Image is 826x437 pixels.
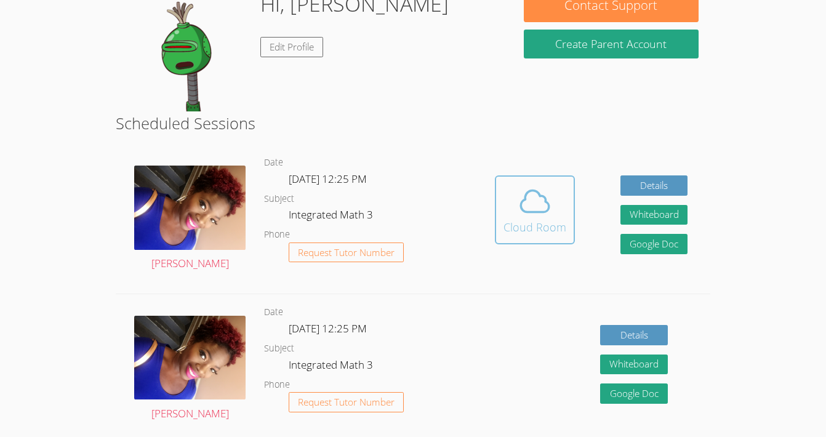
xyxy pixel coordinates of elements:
[264,191,294,207] dt: Subject
[264,341,294,356] dt: Subject
[264,155,283,170] dt: Date
[289,321,367,335] span: [DATE] 12:25 PM
[264,227,290,243] dt: Phone
[289,392,404,412] button: Request Tutor Number
[260,37,323,57] a: Edit Profile
[264,377,290,393] dt: Phone
[289,243,404,263] button: Request Tutor Number
[524,30,698,58] button: Create Parent Account
[116,111,710,135] h2: Scheduled Sessions
[298,398,395,407] span: Request Tutor Number
[264,305,283,320] dt: Date
[600,355,668,375] button: Whiteboard
[600,325,668,345] a: Details
[134,166,246,249] img: avatar.png
[134,316,246,423] a: [PERSON_NAME]
[289,172,367,186] span: [DATE] 12:25 PM
[289,356,375,377] dd: Integrated Math 3
[289,206,375,227] dd: Integrated Math 3
[495,175,575,244] button: Cloud Room
[620,175,688,196] a: Details
[134,316,246,399] img: avatar.png
[620,234,688,254] a: Google Doc
[620,205,688,225] button: Whiteboard
[503,218,566,236] div: Cloud Room
[134,166,246,273] a: [PERSON_NAME]
[298,248,395,257] span: Request Tutor Number
[600,383,668,404] a: Google Doc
